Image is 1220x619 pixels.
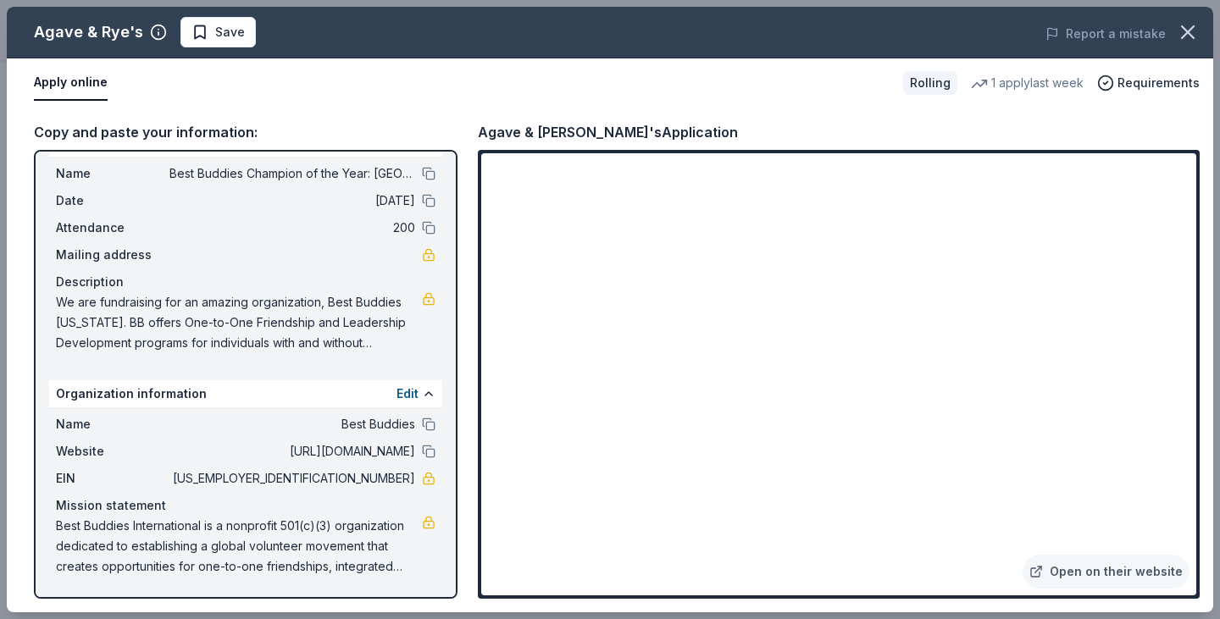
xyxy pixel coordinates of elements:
[56,218,169,238] span: Attendance
[56,191,169,211] span: Date
[169,218,415,238] span: 200
[56,272,435,292] div: Description
[34,65,108,101] button: Apply online
[478,121,738,143] div: Agave & [PERSON_NAME]'s Application
[34,121,457,143] div: Copy and paste your information:
[215,22,245,42] span: Save
[1023,555,1189,589] a: Open on their website
[169,414,415,434] span: Best Buddies
[56,516,422,577] span: Best Buddies International is a nonprofit 501(c)(3) organization dedicated to establishing a glob...
[56,441,169,461] span: Website
[56,468,169,489] span: EIN
[396,384,419,404] button: Edit
[1097,73,1200,93] button: Requirements
[903,71,957,95] div: Rolling
[56,495,435,516] div: Mission statement
[971,73,1084,93] div: 1 apply last week
[49,380,442,407] div: Organization information
[1117,73,1200,93] span: Requirements
[56,292,422,353] span: We are fundraising for an amazing organization, Best Buddies [US_STATE]. BB offers One-to-One Fri...
[56,245,169,265] span: Mailing address
[180,17,256,47] button: Save
[56,414,169,434] span: Name
[169,441,415,461] span: [URL][DOMAIN_NAME]
[169,191,415,211] span: [DATE]
[169,468,415,489] span: [US_EMPLOYER_IDENTIFICATION_NUMBER]
[1045,24,1166,44] button: Report a mistake
[56,163,169,184] span: Name
[34,19,143,46] div: Agave & Rye's
[169,163,415,184] span: Best Buddies Champion of the Year: [GEOGRAPHIC_DATA], [GEOGRAPHIC_DATA]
